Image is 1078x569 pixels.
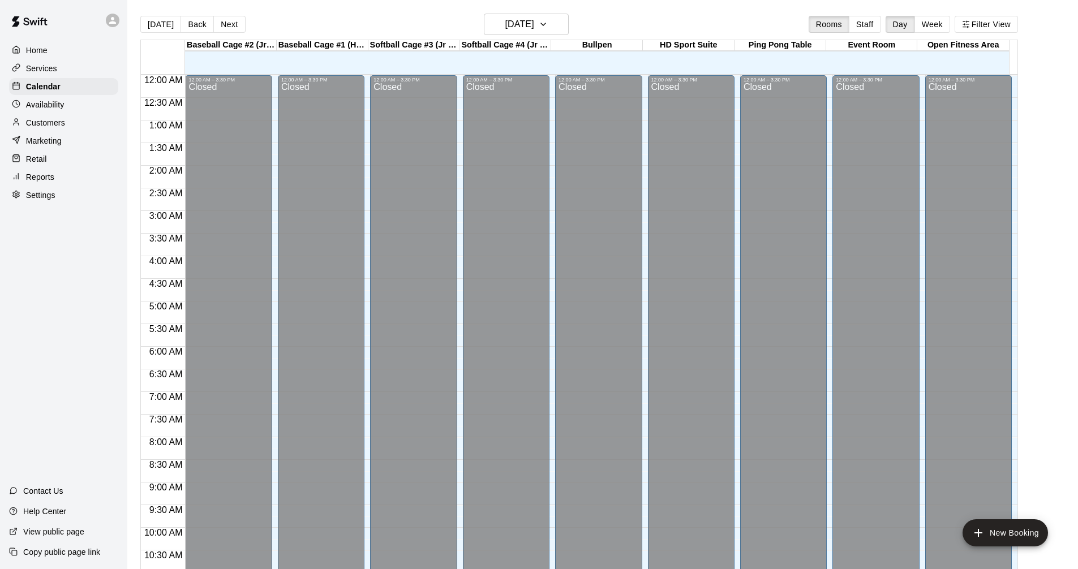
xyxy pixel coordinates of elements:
[147,211,186,221] span: 3:00 AM
[147,437,186,447] span: 8:00 AM
[917,40,1009,51] div: Open Fitness Area
[368,40,460,51] div: Softball Cage #3 (Jr Hack Attack)
[914,16,950,33] button: Week
[26,99,65,110] p: Availability
[141,98,186,107] span: 12:30 AM
[281,77,361,83] div: 12:00 AM – 3:30 PM
[147,143,186,153] span: 1:30 AM
[147,392,186,402] span: 7:00 AM
[9,169,118,186] a: Reports
[23,546,100,558] p: Copy public page link
[147,482,186,492] span: 9:00 AM
[141,528,186,537] span: 10:00 AM
[466,77,546,83] div: 12:00 AM – 3:30 PM
[26,135,62,146] p: Marketing
[505,16,534,32] h6: [DATE]
[809,16,849,33] button: Rooms
[23,506,66,517] p: Help Center
[188,77,268,83] div: 12:00 AM – 3:30 PM
[849,16,881,33] button: Staff
[147,460,186,469] span: 8:30 AM
[26,153,47,165] p: Retail
[929,77,1008,83] div: 12:00 AM – 3:30 PM
[26,63,57,74] p: Services
[9,42,118,59] a: Home
[643,40,735,51] div: HD Sport Suite
[9,114,118,131] a: Customers
[744,77,823,83] div: 12:00 AM – 3:30 PM
[147,415,186,424] span: 7:30 AM
[551,40,643,51] div: Bullpen
[141,75,186,85] span: 12:00 AM
[26,45,48,56] p: Home
[147,256,186,266] span: 4:00 AM
[459,40,551,51] div: Softball Cage #4 (Jr Hack Attack)
[9,187,118,204] a: Settings
[140,16,181,33] button: [DATE]
[26,189,55,201] p: Settings
[836,77,916,83] div: 12:00 AM – 3:30 PM
[147,369,186,379] span: 6:30 AM
[213,16,245,33] button: Next
[23,526,84,537] p: View public page
[23,485,63,497] p: Contact Us
[9,78,118,95] a: Calendar
[26,81,61,92] p: Calendar
[26,171,54,183] p: Reports
[651,77,731,83] div: 12:00 AM – 3:30 PM
[484,14,569,35] button: [DATE]
[185,40,277,51] div: Baseball Cage #2 (Jr Hack Attack)
[147,120,186,130] span: 1:00 AM
[373,77,453,83] div: 12:00 AM – 3:30 PM
[147,301,186,311] span: 5:00 AM
[886,16,915,33] button: Day
[147,324,186,334] span: 5:30 AM
[9,132,118,149] a: Marketing
[277,40,368,51] div: Baseball Cage #1 (Hack Attack)
[826,40,918,51] div: Event Room
[963,519,1048,546] button: add
[181,16,214,33] button: Back
[147,347,186,356] span: 6:00 AM
[147,166,186,175] span: 2:00 AM
[141,550,186,560] span: 10:30 AM
[9,96,118,113] a: Availability
[26,117,65,128] p: Customers
[9,150,118,167] a: Retail
[735,40,826,51] div: Ping Pong Table
[559,77,638,83] div: 12:00 AM – 3:30 PM
[9,60,118,77] a: Services
[955,16,1018,33] button: Filter View
[147,188,186,198] span: 2:30 AM
[147,505,186,515] span: 9:30 AM
[147,279,186,288] span: 4:30 AM
[147,234,186,243] span: 3:30 AM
